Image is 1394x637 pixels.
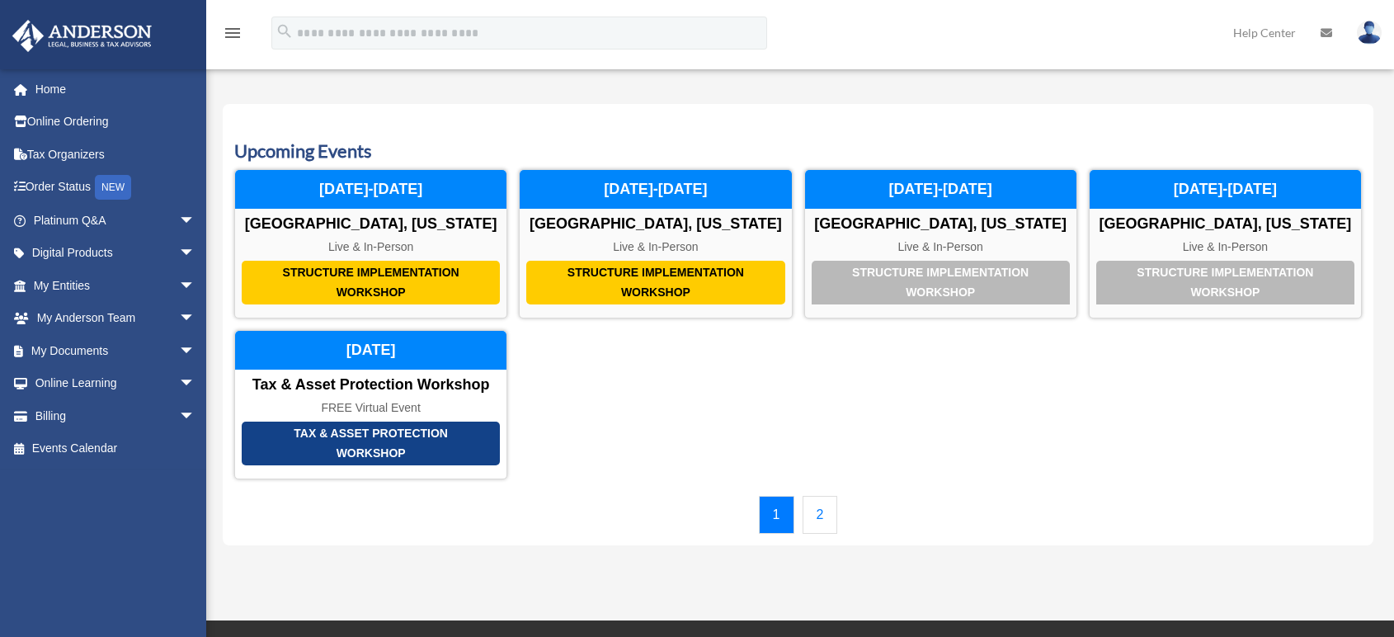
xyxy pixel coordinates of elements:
[520,170,791,210] div: [DATE]-[DATE]
[179,334,212,368] span: arrow_drop_down
[1096,261,1354,304] div: Structure Implementation Workshop
[235,215,506,234] div: [GEOGRAPHIC_DATA], [US_STATE]
[179,367,212,401] span: arrow_drop_down
[12,367,220,400] a: Online Learningarrow_drop_down
[12,106,220,139] a: Online Ordering
[12,399,220,432] a: Billingarrow_drop_down
[179,399,212,433] span: arrow_drop_down
[276,22,294,40] i: search
[234,169,507,318] a: Structure Implementation Workshop [GEOGRAPHIC_DATA], [US_STATE] Live & In-Person [DATE]-[DATE]
[223,23,243,43] i: menu
[526,261,784,304] div: Structure Implementation Workshop
[12,204,220,237] a: Platinum Q&Aarrow_drop_down
[235,401,506,415] div: FREE Virtual Event
[519,169,792,318] a: Structure Implementation Workshop [GEOGRAPHIC_DATA], [US_STATE] Live & In-Person [DATE]-[DATE]
[12,73,220,106] a: Home
[242,422,500,465] div: Tax & Asset Protection Workshop
[804,169,1077,318] a: Structure Implementation Workshop [GEOGRAPHIC_DATA], [US_STATE] Live & In-Person [DATE]-[DATE]
[1089,169,1362,318] a: Structure Implementation Workshop [GEOGRAPHIC_DATA], [US_STATE] Live & In-Person [DATE]-[DATE]
[234,330,507,479] a: Tax & Asset Protection Workshop Tax & Asset Protection Workshop FREE Virtual Event [DATE]
[812,261,1070,304] div: Structure Implementation Workshop
[7,20,157,52] img: Anderson Advisors Platinum Portal
[179,302,212,336] span: arrow_drop_down
[1090,215,1361,234] div: [GEOGRAPHIC_DATA], [US_STATE]
[223,29,243,43] a: menu
[1090,240,1361,254] div: Live & In-Person
[12,269,220,302] a: My Entitiesarrow_drop_down
[1090,170,1361,210] div: [DATE]-[DATE]
[234,139,1362,164] h3: Upcoming Events
[12,334,220,367] a: My Documentsarrow_drop_down
[235,376,506,394] div: Tax & Asset Protection Workshop
[805,170,1076,210] div: [DATE]-[DATE]
[805,240,1076,254] div: Live & In-Person
[242,261,500,304] div: Structure Implementation Workshop
[520,240,791,254] div: Live & In-Person
[179,204,212,238] span: arrow_drop_down
[1357,21,1382,45] img: User Pic
[12,171,220,205] a: Order StatusNEW
[95,175,131,200] div: NEW
[803,496,838,534] a: 2
[235,331,506,370] div: [DATE]
[759,496,794,534] a: 1
[805,215,1076,234] div: [GEOGRAPHIC_DATA], [US_STATE]
[520,215,791,234] div: [GEOGRAPHIC_DATA], [US_STATE]
[235,240,506,254] div: Live & In-Person
[12,432,212,465] a: Events Calendar
[12,138,220,171] a: Tax Organizers
[235,170,506,210] div: [DATE]-[DATE]
[179,269,212,303] span: arrow_drop_down
[12,237,220,270] a: Digital Productsarrow_drop_down
[12,302,220,335] a: My Anderson Teamarrow_drop_down
[179,237,212,271] span: arrow_drop_down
